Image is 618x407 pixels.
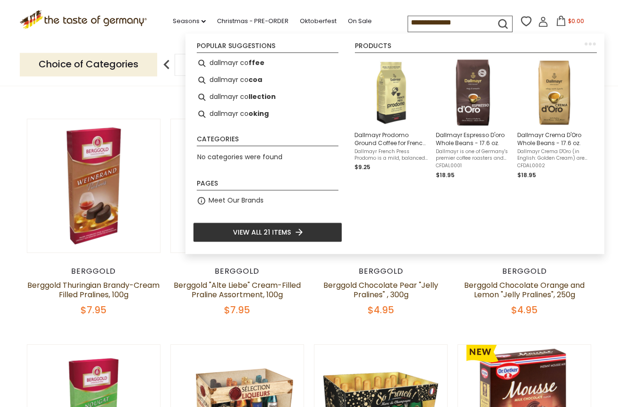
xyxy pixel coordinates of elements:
[354,131,428,147] span: Dallmayr Prodomo Ground Coffee for French Press, 8.8 oz.
[157,55,176,74] img: previous arrow
[197,136,338,146] li: Categories
[355,42,597,53] li: Products
[436,58,510,180] a: Dallmayr Espresso D'oro Whole Beans - 17.6 oz.Dallmayr is one of Germany's premier coffee roaster...
[249,57,265,68] b: ffee
[514,55,595,184] li: Dallmayr Crema D'Oro Whole Beans - 17.6 oz.
[368,303,394,317] span: $4.95
[354,163,370,171] span: $9.25
[249,91,276,102] b: llection
[174,280,301,300] a: Berggold "Alte Liebe" Cream-Filled Praline Assortment, 100g
[357,58,425,127] img: Prodomo French Press Ground Coffee
[436,171,455,179] span: $18.95
[517,131,591,147] span: Dallmayr Crema D'Oro Whole Beans - 17.6 oz.
[436,131,510,147] span: Dallmayr Espresso D'oro Whole Beans - 17.6 oz.
[193,55,342,72] li: dallmayr coffee
[323,280,438,300] a: Berggold Chocolate Pear "Jelly Pralines" , 300g
[517,148,591,162] span: Dallmayr Crema D'Oro (in English: Golden Cream) are 100% Arabica beans, perfectly roasted like es...
[193,106,342,122] li: dallmayr cooking
[432,55,514,184] li: Dallmayr Espresso D'oro Whole Beans - 17.6 oz.
[354,148,428,162] span: Dallmayr French Press Prodomo is a mild, balanced coffee from Arabica Beans. In 250g bag. Especia...
[27,267,161,276] div: Berggold
[550,16,590,30] button: $0.00
[171,119,304,252] img: Berggold "Alte Liebe" Cream-Filled Praline Assortment, 100g
[300,16,337,26] a: Oktoberfest
[233,227,291,237] span: View all 21 items
[20,53,157,76] p: Choice of Categories
[314,267,448,276] div: Berggold
[249,74,262,85] b: coa
[80,303,106,317] span: $7.95
[517,171,536,179] span: $18.95
[197,180,338,190] li: Pages
[193,192,342,209] li: Meet Our Brands
[464,280,585,300] a: Berggold Chocolate Orange and Lemon "Jelly Pralines", 250g
[209,195,264,206] a: Meet Our Brands
[354,58,428,180] a: Prodomo French Press Ground CoffeeDallmayr Prodomo Ground Coffee for French Press, 8.8 oz.Dallmay...
[517,58,591,180] a: Dallmayr Crema D'Oro Whole Beans - 17.6 oz.Dallmayr Crema D'Oro (in English: Golden Cream) are 10...
[249,108,269,119] b: oking
[27,119,161,252] img: Berggold Thuringian Brandy-Cream Filled Pralines, 100g
[217,16,289,26] a: Christmas - PRE-ORDER
[193,72,342,89] li: dallmayr cocoa
[193,89,342,106] li: dallmayr collection
[193,222,342,242] li: View all 21 items
[173,16,206,26] a: Seasons
[348,16,372,26] a: On Sale
[436,163,510,169] span: CFDAL0001
[511,303,538,317] span: $4.95
[197,152,282,162] span: No categories were found
[457,267,592,276] div: Berggold
[185,33,604,254] div: Instant Search Results
[351,55,432,184] li: Dallmayr Prodomo Ground Coffee for French Press, 8.8 oz.
[224,303,250,317] span: $7.95
[170,267,305,276] div: Berggold
[27,280,160,300] a: Berggold Thuringian Brandy-Cream Filled Pralines, 100g
[517,163,591,169] span: CFDAL0002
[568,17,584,25] span: $0.00
[197,42,338,53] li: Popular suggestions
[436,148,510,162] span: Dallmayr is one of Germany's premier coffee roasters and the Espresso D'Oro Whole Beans do justic...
